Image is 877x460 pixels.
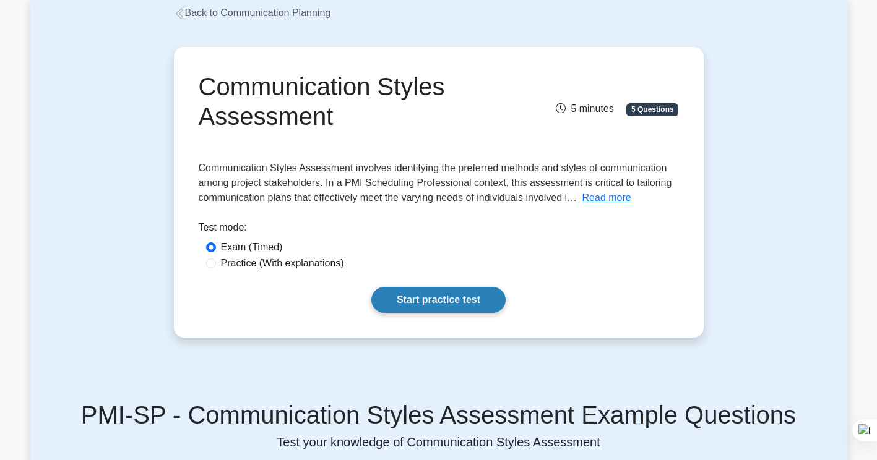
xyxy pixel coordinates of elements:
label: Practice (With explanations) [221,256,344,271]
span: 5 Questions [626,103,678,116]
h1: Communication Styles Assessment [199,72,514,131]
p: Test your knowledge of Communication Styles Assessment [45,435,832,449]
a: Start practice test [371,287,506,313]
span: Communication Styles Assessment involves identifying the preferred methods and styles of communic... [199,163,672,203]
h5: PMI-SP - Communication Styles Assessment Example Questions [45,400,832,430]
div: Test mode: [199,220,679,240]
span: 5 minutes [556,103,613,114]
label: Exam (Timed) [221,240,283,255]
a: Back to Communication Planning [174,7,331,18]
button: Read more [582,190,631,205]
